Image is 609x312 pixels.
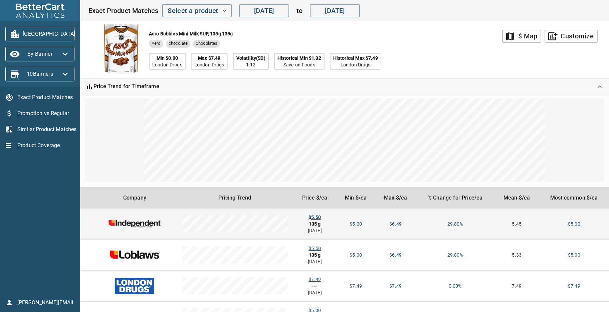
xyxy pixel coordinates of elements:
[149,40,163,47] span: Aero
[152,61,182,68] span: London Drugs
[298,245,331,252] div: $5.50
[341,61,371,68] span: London Drugs
[236,55,265,61] div: Volatility(SD)
[17,109,74,117] span: Promotion vs Regular
[421,252,489,258] div: 29.80%
[342,283,370,289] div: $7.49
[381,221,410,227] div: $6.49
[277,55,321,61] div: Historical Min $1.32
[80,96,609,187] div: Expand
[309,252,321,258] b: 135 g
[105,247,164,263] img: loblaws.png
[381,252,410,258] div: $6.49
[105,216,164,232] img: independent-grocer.png
[503,195,530,201] span: Mean of Current $/each
[157,55,178,61] div: Min $0.00
[298,276,331,283] div: $7.49
[233,53,269,70] div: Volatility(SD)
[93,83,159,91] span: Price Trend for Timeframe
[11,69,69,79] span: 10 Banners
[88,4,363,17] div: Exact Product Matches
[547,31,558,42] i: add_chart
[166,40,190,47] span: chocolate
[283,61,315,68] span: Save-on-Foods
[342,221,370,227] div: $5.00
[298,289,331,296] div: [DATE]
[545,221,604,227] div: $5.00
[381,283,410,289] div: $7.49
[549,30,594,42] span: Customize
[246,61,256,68] span: 1.12
[11,49,69,59] span: By Banner
[123,195,146,201] span: Company/Banner
[198,55,220,61] div: Max $7.49
[162,4,231,17] button: Select a product
[333,55,378,61] div: Historical Max $7.49
[298,227,331,234] div: [DATE]
[421,221,489,227] div: 29.80%
[149,40,163,48] div: Aero
[384,195,407,201] span: Max price per each
[298,258,331,265] div: [DATE]
[512,252,522,258] span: 5.33
[421,283,489,289] div: 0.00%
[550,195,598,201] span: Most common of Current $/ea
[115,278,155,294] img: londondrugs.png
[166,40,190,48] div: chocolate
[302,195,328,201] span: Price per each
[5,47,74,61] button: By Banner
[428,195,483,201] span: Min $/ea compared to Max $/ea for the time period specified
[80,77,609,96] div: Expand
[502,30,541,43] button: map$ Map
[17,299,75,307] span: [PERSON_NAME][EMAIL_ADDRESS][DOMAIN_NAME]
[17,125,74,133] span: Similar Product Matches
[149,30,233,37] div: Aero Bubbles Mini Milk SUP, 135g 135g
[17,141,74,149] span: Product Coverage
[218,195,251,201] span: Pricing Trend Graph
[298,214,331,221] div: $5.50
[512,283,522,289] span: 7.49
[193,40,220,47] span: Chocolates
[13,2,67,20] img: BetterCart Analytics Logo
[512,221,522,227] span: 5.45
[194,61,224,68] span: London Drugs
[545,30,598,43] button: add_chartCustomize
[193,40,220,48] div: Chocolates
[342,252,370,258] div: $5.00
[17,93,74,101] span: Exact Product Matches
[505,31,516,42] i: map
[545,252,604,258] div: $5.00
[345,195,367,201] span: Min price per each
[312,283,317,289] b: ---
[168,5,226,17] span: Select a product
[5,67,74,81] button: 10Banners
[518,30,537,42] div: $ Map
[96,24,146,74] img: Aero Bubbles Mini Milk SUP, 135g
[5,27,74,41] button: [GEOGRAPHIC_DATA]
[296,6,302,16] span: to
[309,221,321,227] b: 135 g
[545,283,604,289] div: $7.49
[11,29,69,39] span: [GEOGRAPHIC_DATA]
